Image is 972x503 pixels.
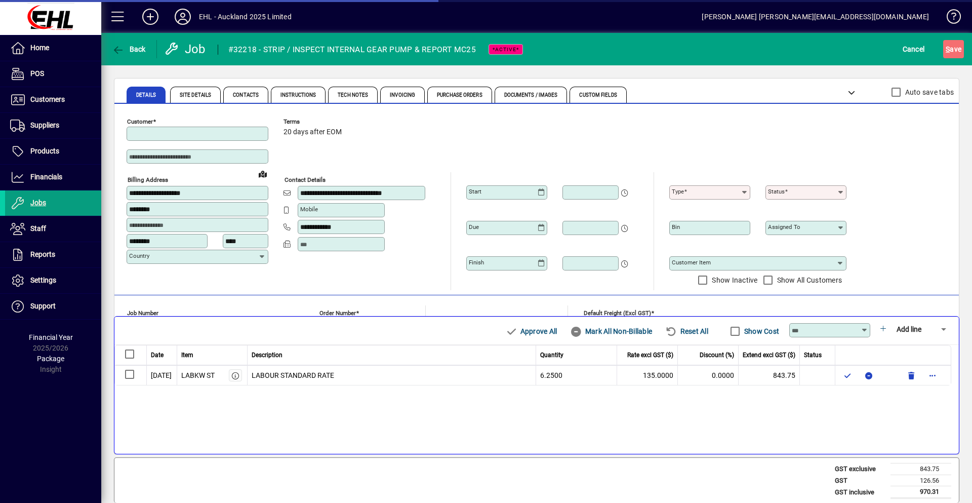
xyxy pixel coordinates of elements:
[5,165,101,190] a: Financials
[743,351,795,360] span: Extend excl GST ($)
[469,188,481,195] mat-label: Start
[252,351,282,360] span: Description
[37,355,64,363] span: Package
[5,35,101,61] a: Home
[30,147,59,155] span: Products
[742,326,779,336] label: Show Cost
[946,45,950,53] span: S
[570,323,652,339] span: Mark All Non-Billable
[5,242,101,267] a: Reports
[151,351,164,360] span: Date
[112,45,146,53] span: Back
[943,40,964,58] button: Save
[768,223,800,230] mat-label: Assigned to
[30,95,65,103] span: Customers
[29,333,73,341] span: Financial Year
[5,87,101,112] a: Customers
[702,9,929,25] div: [PERSON_NAME] [PERSON_NAME][EMAIL_ADDRESS][DOMAIN_NAME]
[233,93,259,98] span: Contacts
[127,309,158,317] mat-label: Job number
[504,93,558,98] span: Documents / Images
[830,463,890,475] td: GST exclusive
[661,322,712,340] button: Reset All
[165,41,208,57] div: Job
[30,224,46,233] span: Staff
[678,365,739,385] td: 0.0000
[672,223,680,230] mat-label: Bin
[181,351,193,360] span: Item
[127,118,153,125] mat-label: Customer
[739,365,800,385] td: 843.75
[300,206,318,213] mat-label: Mobile
[536,365,617,385] td: 6.2500
[5,294,101,319] a: Support
[5,139,101,164] a: Products
[830,475,890,486] td: GST
[5,216,101,242] a: Staff
[30,302,56,310] span: Support
[30,44,49,52] span: Home
[579,93,617,98] span: Custom Fields
[5,113,101,138] a: Suppliers
[768,188,785,195] mat-label: Status
[199,9,292,25] div: EHL - Auckland 2025 Limited
[5,61,101,87] a: POS
[30,199,46,207] span: Jobs
[665,323,708,339] span: Reset All
[181,370,215,381] div: LABKW ST
[627,351,673,360] span: Rate excl GST ($)
[469,259,484,266] mat-label: Finish
[280,93,316,98] span: Instructions
[710,275,757,285] label: Show Inactive
[830,486,890,498] td: GST inclusive
[469,223,479,230] mat-label: Due
[924,367,941,383] button: More options
[134,8,167,26] button: Add
[30,69,44,78] span: POS
[939,2,959,35] a: Knowledge Base
[228,42,476,58] div: #32218 - STRIP / INSPECT INTERNAL GEAR PUMP & REPORT MC25
[566,322,656,340] button: Mark All Non-Billable
[283,128,342,136] span: 20 days after EOM
[804,351,822,360] span: Status
[255,166,271,182] a: View on map
[129,252,149,259] mat-label: Country
[900,40,927,58] button: Cancel
[390,93,415,98] span: Invoicing
[167,8,199,26] button: Profile
[30,121,59,129] span: Suppliers
[319,309,356,317] mat-label: Order number
[109,40,148,58] button: Back
[248,365,537,385] td: LABOUR STANDARD RATE
[903,87,954,97] label: Auto save tabs
[700,351,734,360] span: Discount (%)
[584,309,651,317] mat-label: Default Freight (excl GST)
[136,93,156,98] span: Details
[775,275,842,285] label: Show All Customers
[540,351,563,360] span: Quantity
[505,323,557,339] span: Approve All
[101,40,157,58] app-page-header-button: Back
[903,41,925,57] span: Cancel
[890,463,951,475] td: 843.75
[672,259,711,266] mat-label: Customer Item
[501,322,561,340] button: Approve All
[672,188,684,195] mat-label: Type
[30,173,62,181] span: Financials
[283,119,344,125] span: Terms
[897,325,921,333] span: Add line
[338,93,368,98] span: Tech Notes
[30,276,56,284] span: Settings
[946,41,961,57] span: ave
[890,475,951,486] td: 126.56
[617,365,678,385] td: 135.0000
[437,93,482,98] span: Purchase Orders
[180,93,211,98] span: Site Details
[147,365,177,385] td: [DATE]
[890,486,951,498] td: 970.31
[5,268,101,293] a: Settings
[30,250,55,258] span: Reports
